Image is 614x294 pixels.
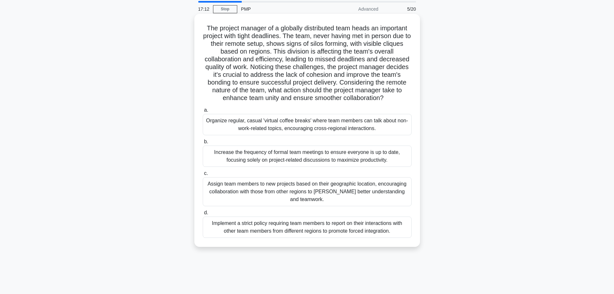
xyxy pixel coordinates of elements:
[237,3,326,15] div: PMP
[326,3,382,15] div: Advanced
[204,139,208,144] span: b.
[203,114,412,135] div: Organize regular, casual 'virtual coffee breaks' where team members can talk about non-work-relat...
[382,3,420,15] div: 5/20
[194,3,213,15] div: 17:12
[203,146,412,167] div: Increase the frequency of formal team meetings to ensure everyone is up to date, focusing solely ...
[203,217,412,238] div: Implement a strict policy requiring team members to report on their interactions with other team ...
[204,107,208,113] span: a.
[202,24,412,102] h5: The project manager of a globally distributed team heads an important project with tight deadline...
[204,210,208,215] span: d.
[204,170,208,176] span: c.
[203,177,412,206] div: Assign team members to new projects based on their geographic location, encouraging collaboration...
[213,5,237,13] a: Stop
